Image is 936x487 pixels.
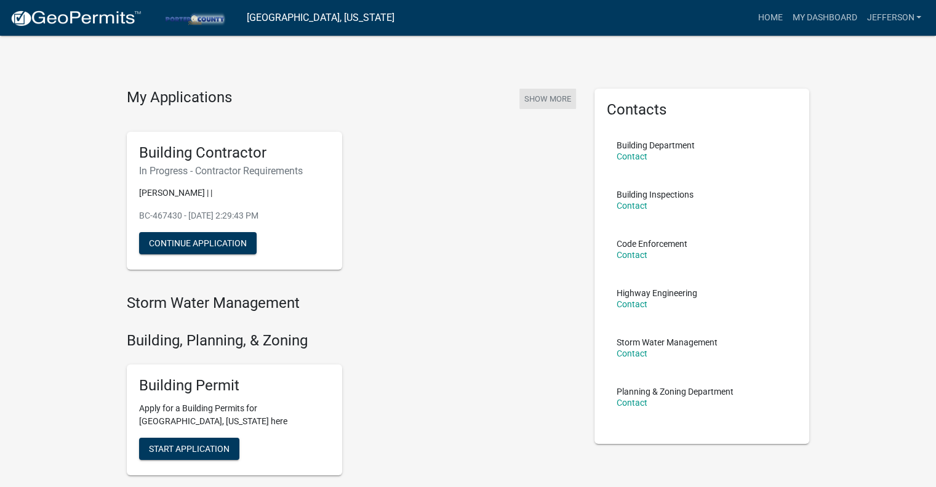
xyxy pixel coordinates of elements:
h4: Storm Water Management [127,294,576,312]
h6: In Progress - Contractor Requirements [139,165,330,177]
img: Porter County, Indiana [151,9,237,26]
p: BC-467430 - [DATE] 2:29:43 PM [139,209,330,222]
p: Building Department [617,141,695,150]
h4: Building, Planning, & Zoning [127,332,576,350]
h5: Contacts [607,101,798,119]
button: Continue Application [139,232,257,254]
button: Start Application [139,438,239,460]
h4: My Applications [127,89,232,107]
p: Building Inspections [617,190,694,199]
h5: Building Contractor [139,144,330,162]
p: Storm Water Management [617,338,718,347]
p: Planning & Zoning Department [617,387,734,396]
p: Code Enforcement [617,239,687,248]
a: Home [753,6,787,30]
span: Start Application [149,443,230,453]
a: Contact [617,250,647,260]
p: Highway Engineering [617,289,697,297]
p: Apply for a Building Permits for [GEOGRAPHIC_DATA], [US_STATE] here [139,402,330,428]
button: Show More [519,89,576,109]
a: Contact [617,398,647,408]
p: [PERSON_NAME] | | [139,187,330,199]
a: Contact [617,299,647,309]
a: Contact [617,348,647,358]
h5: Building Permit [139,377,330,395]
a: Jefferson [862,6,926,30]
a: Contact [617,201,647,211]
a: My Dashboard [787,6,862,30]
a: [GEOGRAPHIC_DATA], [US_STATE] [247,7,394,28]
a: Contact [617,151,647,161]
